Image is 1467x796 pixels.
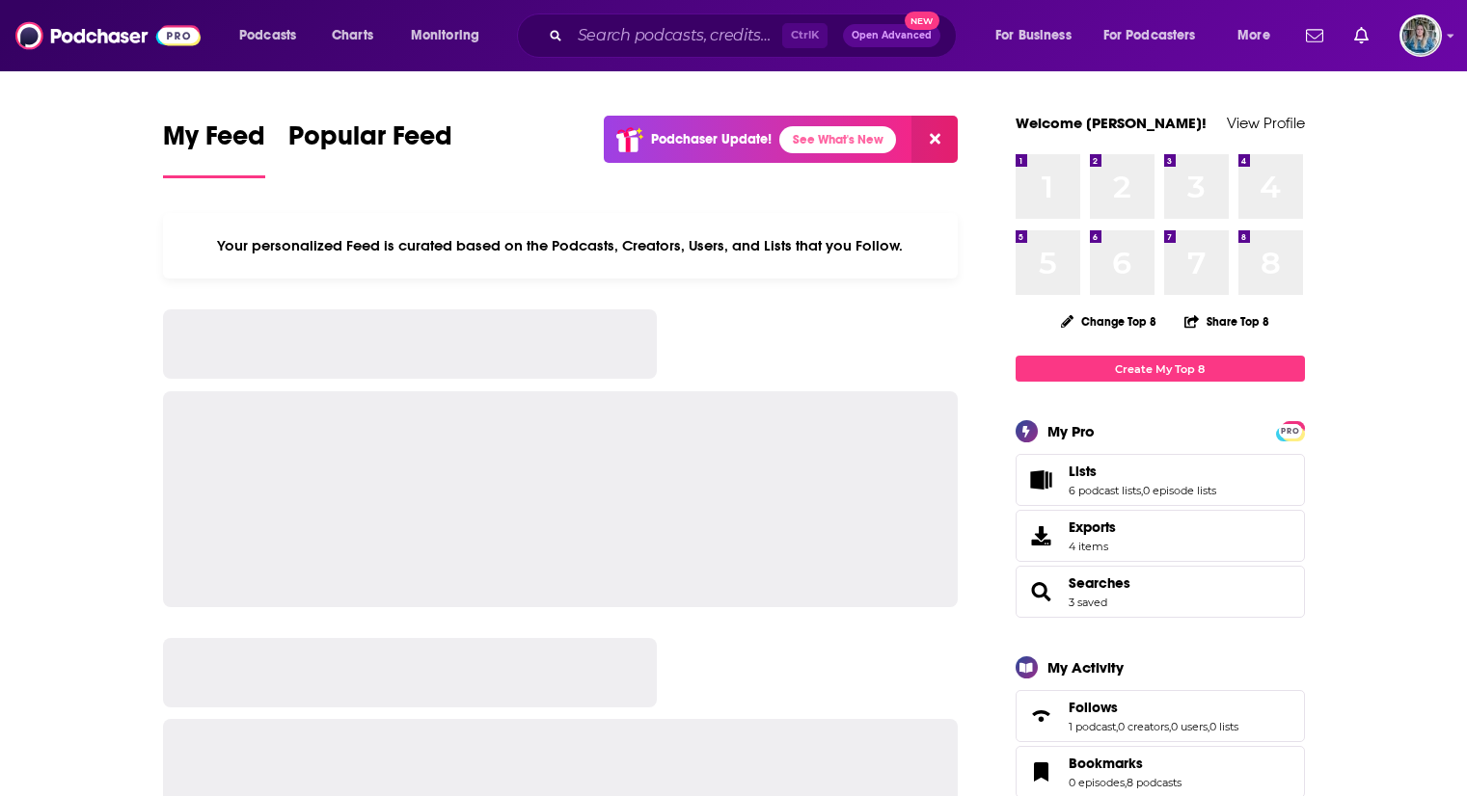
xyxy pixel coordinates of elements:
[1069,463,1097,480] span: Lists
[1016,510,1305,562] a: Exports
[1141,484,1143,497] span: ,
[288,119,452,178] a: Popular Feed
[1208,720,1209,733] span: ,
[1016,454,1305,506] span: Lists
[1022,466,1061,493] a: Lists
[1298,19,1331,52] a: Show notifications dropdown
[1125,776,1127,789] span: ,
[1069,720,1116,733] a: 1 podcast
[1171,720,1208,733] a: 0 users
[852,31,932,40] span: Open Advanced
[1346,19,1376,52] a: Show notifications dropdown
[1091,20,1224,51] button: open menu
[1069,484,1141,497] a: 6 podcast lists
[411,22,479,49] span: Monitoring
[1047,422,1095,440] div: My Pro
[1016,356,1305,382] a: Create My Top 8
[1069,518,1116,536] span: Exports
[163,119,265,164] span: My Feed
[239,22,296,49] span: Podcasts
[1069,776,1125,789] a: 0 episodes
[1399,14,1442,57] img: User Profile
[332,22,373,49] span: Charts
[163,119,265,178] a: My Feed
[1069,574,1130,592] a: Searches
[1069,755,1143,772] span: Bookmarks
[1183,303,1270,340] button: Share Top 8
[1022,758,1061,785] a: Bookmarks
[1399,14,1442,57] span: Logged in as EllaDavidson
[1049,309,1169,333] button: Change Top 8
[1047,658,1124,677] div: My Activity
[779,126,896,153] a: See What's New
[319,20,385,51] a: Charts
[995,22,1072,49] span: For Business
[1016,114,1207,132] a: Welcome [PERSON_NAME]!
[1169,720,1171,733] span: ,
[163,213,959,279] div: Your personalized Feed is curated based on the Podcasts, Creators, Users, and Lists that you Follow.
[1022,703,1061,730] a: Follows
[1103,22,1196,49] span: For Podcasters
[1069,540,1116,553] span: 4 items
[1209,720,1238,733] a: 0 lists
[1399,14,1442,57] button: Show profile menu
[782,23,828,48] span: Ctrl K
[1069,596,1107,609] a: 3 saved
[535,13,975,58] div: Search podcasts, credits, & more...
[1279,423,1302,438] a: PRO
[226,20,321,51] button: open menu
[1016,690,1305,742] span: Follows
[288,119,452,164] span: Popular Feed
[1237,22,1270,49] span: More
[1069,699,1238,716] a: Follows
[1127,776,1182,789] a: 8 podcasts
[1069,755,1182,772] a: Bookmarks
[982,20,1096,51] button: open menu
[570,20,782,51] input: Search podcasts, credits, & more...
[1116,720,1118,733] span: ,
[1016,566,1305,618] span: Searches
[843,24,940,47] button: Open AdvancedNew
[1069,463,1216,480] a: Lists
[1227,114,1305,132] a: View Profile
[397,20,504,51] button: open menu
[1279,424,1302,438] span: PRO
[905,12,939,30] span: New
[15,17,201,54] img: Podchaser - Follow, Share and Rate Podcasts
[651,131,772,147] p: Podchaser Update!
[1118,720,1169,733] a: 0 creators
[1022,522,1061,549] span: Exports
[1224,20,1294,51] button: open menu
[1143,484,1216,497] a: 0 episode lists
[1022,578,1061,605] a: Searches
[1069,699,1118,716] span: Follows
